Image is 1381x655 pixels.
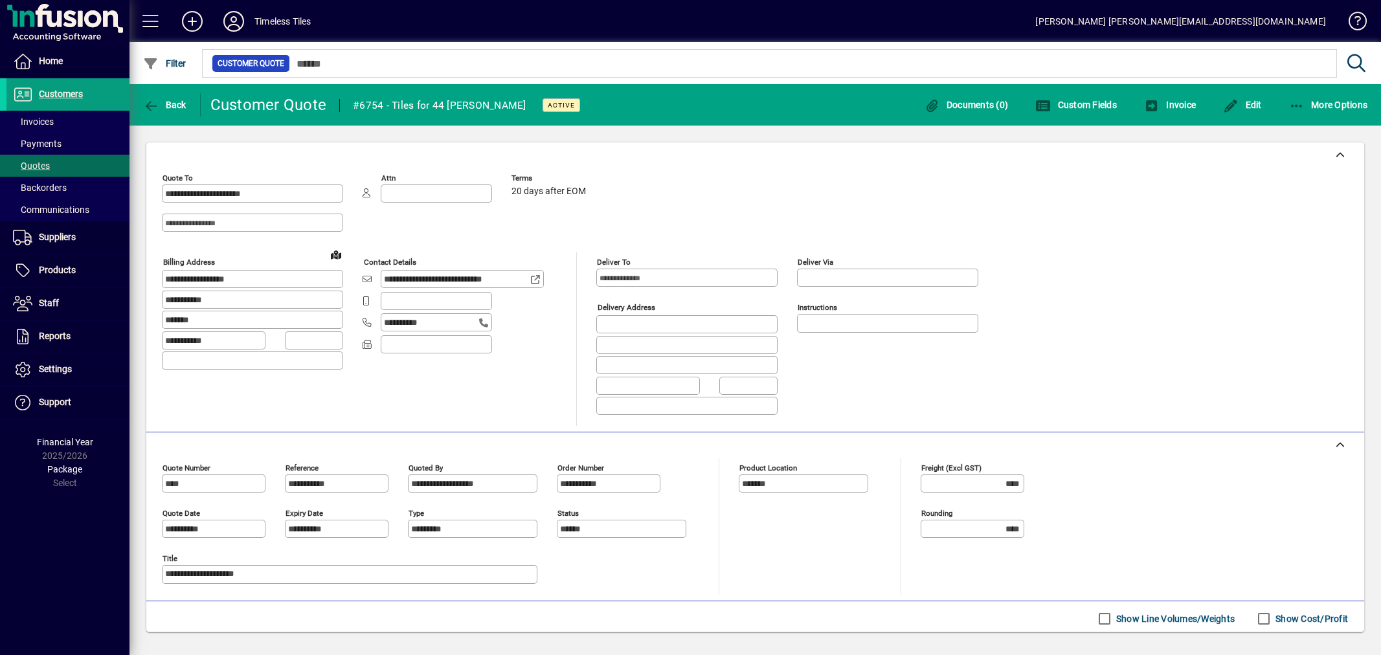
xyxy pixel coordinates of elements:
button: Add [172,10,213,33]
span: Payments [13,139,62,149]
span: Financial Year [37,437,93,447]
mat-label: Expiry date [286,508,323,517]
a: Reports [6,320,129,353]
span: Settings [39,364,72,374]
mat-label: Deliver via [798,258,833,267]
mat-label: Quote date [163,508,200,517]
button: Custom Fields [1032,93,1120,117]
mat-label: Attn [381,173,396,183]
mat-label: Quote number [163,463,210,472]
span: Active [548,101,575,109]
span: Custom Fields [1035,100,1117,110]
mat-label: Status [557,508,579,517]
span: Backorders [13,183,67,193]
div: [PERSON_NAME] [PERSON_NAME][EMAIL_ADDRESS][DOMAIN_NAME] [1035,11,1326,32]
div: Timeless Tiles [254,11,311,32]
a: Payments [6,133,129,155]
button: Profile [213,10,254,33]
mat-label: Quoted by [409,463,443,472]
div: Customer Quote [210,94,327,115]
label: Show Cost/Profit [1273,612,1348,625]
span: Suppliers [39,232,76,242]
button: Back [140,93,190,117]
span: Terms [511,174,589,183]
button: More Options [1286,93,1371,117]
mat-label: Freight (excl GST) [921,463,982,472]
a: Settings [6,353,129,386]
div: #6754 - Tiles for 44 [PERSON_NAME] [353,95,526,116]
mat-label: Rounding [921,508,952,517]
button: Edit [1220,93,1265,117]
mat-label: Order number [557,463,604,472]
span: Staff [39,298,59,308]
a: Products [6,254,129,287]
span: Support [39,397,71,407]
span: Products [39,265,76,275]
label: Show Line Volumes/Weights [1114,612,1235,625]
a: Staff [6,287,129,320]
mat-label: Product location [739,463,797,472]
span: Package [47,464,82,474]
app-page-header-button: Back [129,93,201,117]
button: Documents (0) [921,93,1011,117]
a: Support [6,386,129,419]
span: Reports [39,331,71,341]
a: Home [6,45,129,78]
mat-label: Reference [286,463,319,472]
a: Suppliers [6,221,129,254]
button: Filter [140,52,190,75]
a: Knowledge Base [1339,3,1365,45]
a: Communications [6,199,129,221]
span: Documents (0) [924,100,1008,110]
mat-label: Instructions [798,303,837,312]
a: Backorders [6,177,129,199]
span: Invoice [1144,100,1196,110]
span: More Options [1289,100,1368,110]
span: Invoices [13,117,54,127]
span: Edit [1223,100,1262,110]
span: Back [143,100,186,110]
span: Customer Quote [218,57,284,70]
a: View on map [326,244,346,265]
mat-label: Quote To [163,173,193,183]
a: Invoices [6,111,129,133]
span: Filter [143,58,186,69]
mat-label: Deliver To [597,258,631,267]
span: Customers [39,89,83,99]
span: Quotes [13,161,50,171]
span: Communications [13,205,89,215]
mat-label: Type [409,508,424,517]
span: Home [39,56,63,66]
a: Quotes [6,155,129,177]
span: 20 days after EOM [511,186,586,197]
button: Invoice [1141,93,1199,117]
mat-label: Title [163,553,177,562]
